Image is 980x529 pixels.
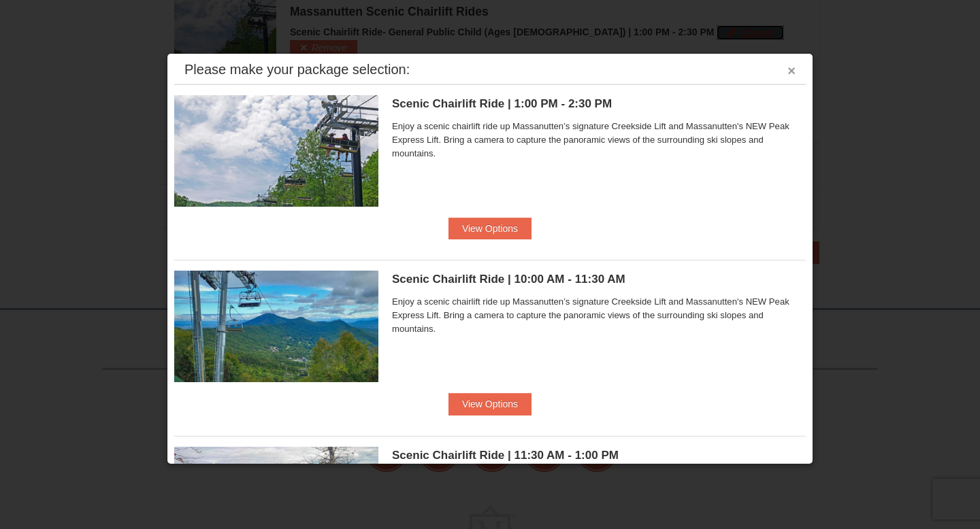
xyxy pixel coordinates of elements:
h5: Scenic Chairlift Ride | 11:30 AM - 1:00 PM [392,449,806,462]
h5: Scenic Chairlift Ride | 1:00 PM - 2:30 PM [392,97,806,111]
span: Enjoy a scenic chairlift ride up Massanutten’s signature Creekside Lift and Massanutten's NEW Pea... [392,120,806,160]
button: View Options [448,218,532,239]
button: View Options [448,393,532,415]
h5: Scenic Chairlift Ride | 10:00 AM - 11:30 AM [392,273,806,286]
span: Enjoy a scenic chairlift ride up Massanutten’s signature Creekside Lift and Massanutten's NEW Pea... [392,295,806,336]
img: 24896431-9-664d1467.jpg [174,95,378,207]
img: 24896431-1-a2e2611b.jpg [174,271,378,382]
div: Please make your package selection: [184,63,410,76]
button: × [787,64,796,78]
